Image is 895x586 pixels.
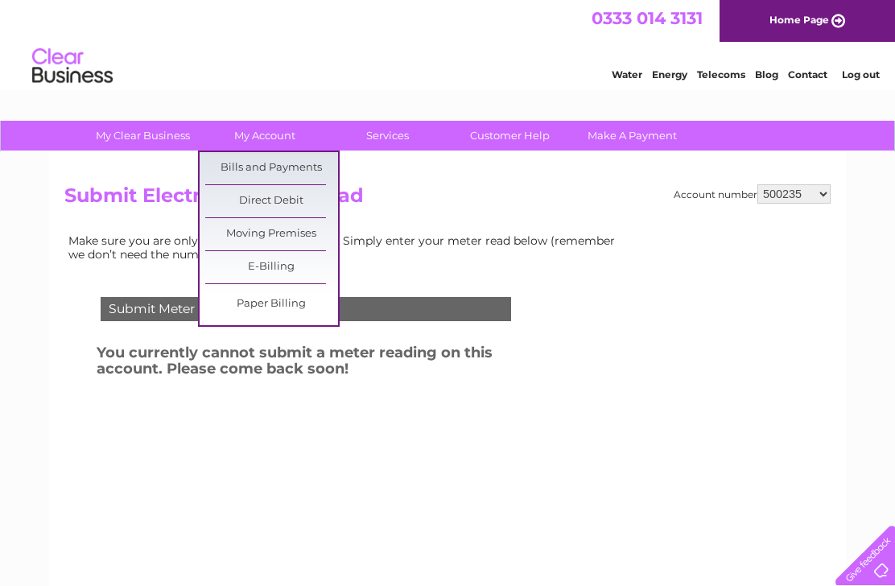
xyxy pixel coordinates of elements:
[64,230,628,264] td: Make sure you are only paying for what you use. Simply enter your meter read below (remember we d...
[566,121,699,151] a: Make A Payment
[612,68,642,80] a: Water
[205,251,338,283] a: E-Billing
[674,184,831,204] div: Account number
[199,121,332,151] a: My Account
[101,297,511,321] div: Submit Meter Read
[205,185,338,217] a: Direct Debit
[205,218,338,250] a: Moving Premises
[97,341,554,386] h3: You currently cannot submit a meter reading on this account. Please come back soon!
[842,68,880,80] a: Log out
[64,184,831,215] h2: Submit Electricity Meter Read
[31,42,113,91] img: logo.png
[321,121,454,151] a: Services
[443,121,576,151] a: Customer Help
[755,68,778,80] a: Blog
[592,8,703,28] a: 0333 014 3131
[76,121,209,151] a: My Clear Business
[205,152,338,184] a: Bills and Payments
[788,68,827,80] a: Contact
[68,9,829,78] div: Clear Business is a trading name of Verastar Limited (registered in [GEOGRAPHIC_DATA] No. 3667643...
[697,68,745,80] a: Telecoms
[652,68,687,80] a: Energy
[205,288,338,320] a: Paper Billing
